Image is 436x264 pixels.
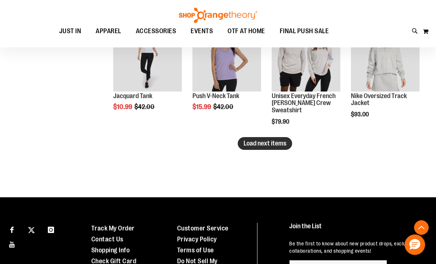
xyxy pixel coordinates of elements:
span: $42.00 [134,103,156,110]
a: JUST IN [52,23,89,40]
a: Contact Us [91,236,123,243]
a: Shopping Info [91,246,130,254]
a: Terms of Use [177,246,214,254]
p: Be the first to know about new product drops, exclusive collaborations, and shopping events! [289,240,424,255]
span: $93.00 [351,111,370,118]
div: product [268,19,344,144]
a: Track My Order [91,225,135,232]
span: ACCESSORIES [136,23,176,39]
a: EVENTS [183,23,220,40]
a: Privacy Policy [177,236,217,243]
span: $79.90 [272,119,290,125]
a: APPAREL [88,23,129,39]
span: FINAL PUSH SALE [280,23,329,39]
a: Nike Oversized Track Jacket [351,92,407,107]
span: OTF AT HOME [227,23,265,39]
h4: Join the List [289,223,424,236]
a: OTF AT HOME [220,23,272,40]
span: APPAREL [96,23,121,39]
a: Jacquard Tank [113,92,152,100]
img: Shop Orangetheory [178,8,258,23]
span: EVENTS [191,23,213,39]
span: $10.99 [113,103,133,110]
a: Push V-Neck Tank [192,92,239,100]
a: Unisex Everyday French Terry Crew Sweatshirt [272,23,340,92]
img: Twitter [28,227,35,233]
img: Front view of Jacquard Tank [113,23,182,91]
img: Nike Oversized Track Jacket [351,23,420,91]
div: product [189,19,265,129]
a: Visit our Instagram page [45,223,57,236]
div: product [347,19,423,136]
button: Load next items [238,137,292,150]
span: Load next items [244,140,286,147]
button: Back To Top [414,220,429,235]
a: Visit our X page [25,223,38,236]
a: Nike Oversized Track Jacket [351,23,420,92]
a: Front view of Jacquard TankSALE [113,23,182,92]
a: FINAL PUSH SALE [272,23,336,40]
span: $15.99 [192,103,212,110]
a: Product image for Push V-Neck TankSALE [192,23,261,92]
a: ACCESSORIES [129,23,184,40]
div: product [110,19,186,129]
a: Customer Service [177,225,229,232]
span: $42.00 [213,103,234,110]
span: JUST IN [59,23,81,39]
a: Visit our Facebook page [5,223,18,236]
a: Visit our Youtube page [5,237,18,250]
a: Unisex Everyday French [PERSON_NAME] Crew Sweatshirt [272,92,336,114]
img: Unisex Everyday French Terry Crew Sweatshirt [272,23,340,91]
img: Product image for Push V-Neck Tank [192,23,261,91]
button: Hello, have a question? Let’s chat. [405,234,425,255]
